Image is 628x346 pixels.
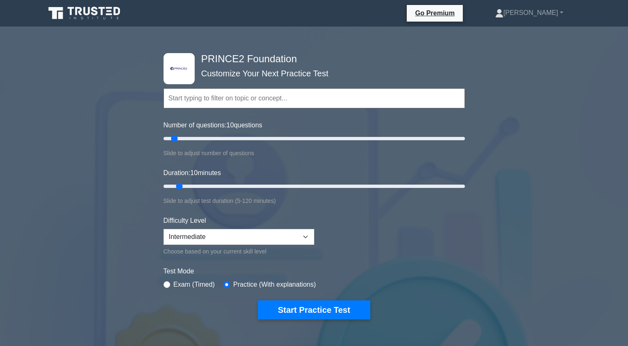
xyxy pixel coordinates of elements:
[173,280,215,290] label: Exam (Timed)
[164,168,221,178] label: Duration: minutes
[164,196,465,206] div: Slide to adjust test duration (5-120 minutes)
[164,120,262,130] label: Number of questions: questions
[164,246,314,256] div: Choose based on your current skill level
[475,5,583,21] a: [PERSON_NAME]
[164,266,465,276] label: Test Mode
[164,148,465,158] div: Slide to adjust number of questions
[410,8,459,18] a: Go Premium
[190,169,198,176] span: 10
[198,53,424,65] h4: PRINCE2 Foundation
[227,122,234,129] span: 10
[233,280,316,290] label: Practice (With explanations)
[258,300,370,319] button: Start Practice Test
[164,216,206,226] label: Difficulty Level
[164,88,465,108] input: Start typing to filter on topic or concept...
